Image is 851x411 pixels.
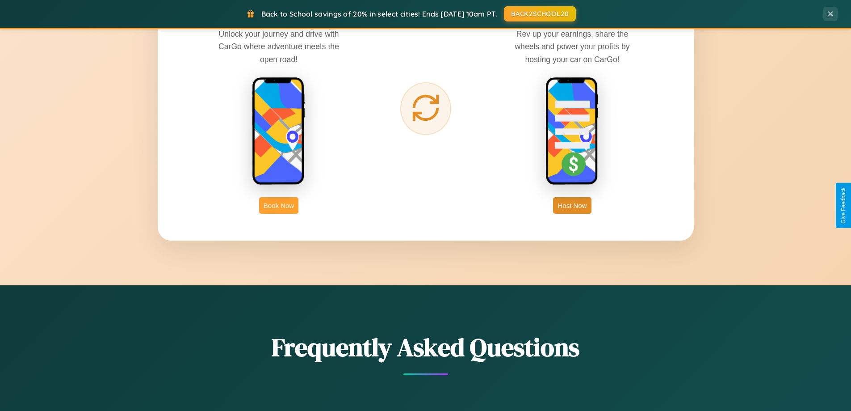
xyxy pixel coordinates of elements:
button: Host Now [553,197,591,214]
h2: Frequently Asked Questions [158,330,694,364]
p: Rev up your earnings, share the wheels and power your profits by hosting your car on CarGo! [505,28,639,65]
img: rent phone [252,77,306,186]
img: host phone [545,77,599,186]
span: Back to School savings of 20% in select cities! Ends [DATE] 10am PT. [261,9,497,18]
p: Unlock your journey and drive with CarGo where adventure meets the open road! [212,28,346,65]
button: BACK2SCHOOL20 [504,6,576,21]
div: Give Feedback [840,187,847,224]
button: Book Now [259,197,298,214]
